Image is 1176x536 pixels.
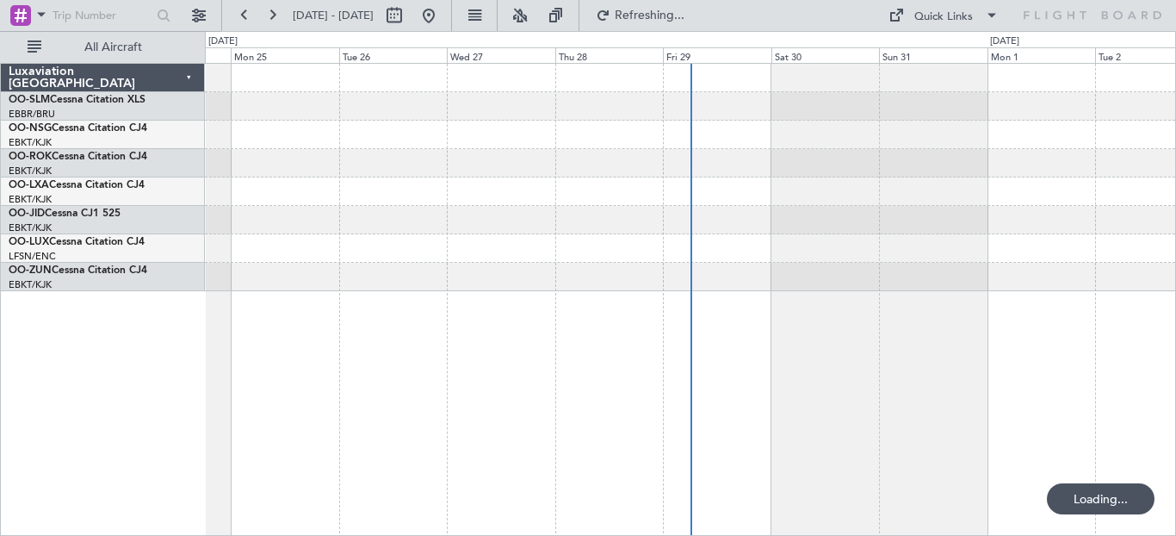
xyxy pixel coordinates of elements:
[9,265,147,276] a: OO-ZUNCessna Citation CJ4
[19,34,187,61] button: All Aircraft
[9,209,45,219] span: OO-JID
[9,221,52,234] a: EBKT/KJK
[771,47,879,63] div: Sat 30
[9,165,52,178] a: EBKT/KJK
[9,123,52,134] span: OO-NSG
[614,9,686,22] span: Refreshing...
[9,265,52,276] span: OO-ZUN
[9,152,147,162] a: OO-ROKCessna Citation CJ4
[9,95,50,105] span: OO-SLM
[663,47,771,63] div: Fri 29
[9,237,49,247] span: OO-LUX
[339,47,447,63] div: Tue 26
[9,209,121,219] a: OO-JIDCessna CJ1 525
[555,47,663,63] div: Thu 28
[45,41,182,53] span: All Aircraft
[9,193,52,206] a: EBKT/KJK
[990,34,1019,49] div: [DATE]
[9,123,147,134] a: OO-NSGCessna Citation CJ4
[9,136,52,149] a: EBKT/KJK
[9,152,52,162] span: OO-ROK
[588,2,691,29] button: Refreshing...
[914,9,973,26] div: Quick Links
[9,180,145,190] a: OO-LXACessna Citation CJ4
[9,95,145,105] a: OO-SLMCessna Citation XLS
[293,8,374,23] span: [DATE] - [DATE]
[9,237,145,247] a: OO-LUXCessna Citation CJ4
[987,47,1095,63] div: Mon 1
[9,108,55,121] a: EBBR/BRU
[880,2,1007,29] button: Quick Links
[231,47,338,63] div: Mon 25
[879,47,987,63] div: Sun 31
[9,180,49,190] span: OO-LXA
[208,34,238,49] div: [DATE]
[9,278,52,291] a: EBKT/KJK
[1047,483,1154,514] div: Loading...
[9,250,56,263] a: LFSN/ENC
[53,3,152,28] input: Trip Number
[447,47,554,63] div: Wed 27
